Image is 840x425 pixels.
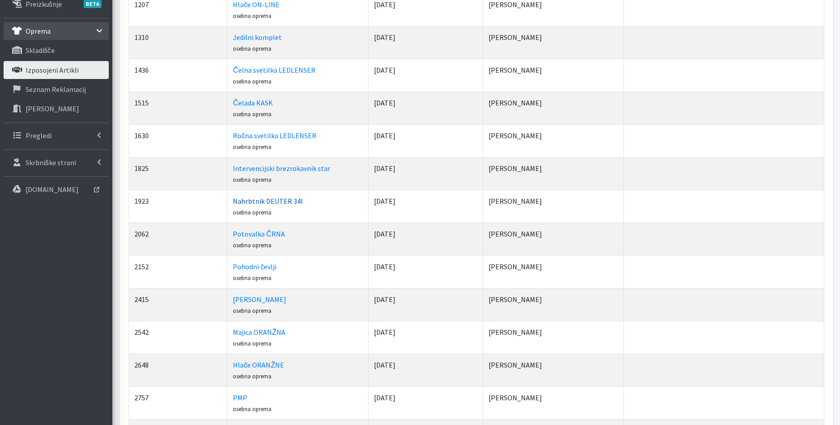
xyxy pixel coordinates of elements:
[233,209,271,216] small: osebna oprema
[26,185,79,194] p: [DOMAIN_NAME]
[4,100,109,118] a: [PERSON_NAME]
[483,386,624,419] td: [PERSON_NAME]
[369,321,483,354] td: [DATE]
[233,241,271,249] small: osebna oprema
[26,85,86,94] p: Seznam reklamacij
[369,223,483,255] td: [DATE]
[233,295,286,304] a: [PERSON_NAME]
[233,143,271,150] small: osebna oprema
[483,59,624,92] td: [PERSON_NAME]
[233,328,285,337] a: Majica ORANŽNA
[483,354,624,386] td: [PERSON_NAME]
[233,340,271,347] small: osebna oprema
[369,124,483,157] td: [DATE]
[26,66,79,74] p: Izposojeni artikli
[233,262,276,271] a: Pohodni čevlji
[233,45,271,52] small: osebna oprema
[483,92,624,124] td: [PERSON_NAME]
[369,386,483,419] td: [DATE]
[483,157,624,190] td: [PERSON_NAME]
[4,153,109,171] a: Skrbniške strani
[129,223,228,255] td: 2062
[233,197,303,206] a: Nahrbtnik DEUTER 34l
[233,98,273,107] a: Čelada KASK
[26,158,76,167] p: Skrbniške strani
[369,157,483,190] td: [DATE]
[4,127,109,145] a: Pregledi
[233,110,271,118] small: osebna oprema
[129,124,228,157] td: 1630
[233,360,284,369] a: Hlače ORANŽNE
[26,26,51,35] p: Oprema
[369,288,483,321] td: [DATE]
[369,26,483,59] td: [DATE]
[4,41,109,59] a: skladišče
[233,164,330,173] a: Intervencijski brezrokavnik star
[483,190,624,223] td: [PERSON_NAME]
[129,26,228,59] td: 1310
[233,33,282,42] a: Jedilni komplet
[233,66,316,74] a: Čelna svetilka LEDLENSER
[483,26,624,59] td: [PERSON_NAME]
[233,307,271,314] small: osebna oprema
[26,46,55,55] p: skladišče
[129,59,228,92] td: 1436
[483,321,624,354] td: [PERSON_NAME]
[233,405,271,412] small: osebna oprema
[26,104,79,113] p: [PERSON_NAME]
[129,190,228,223] td: 1923
[129,92,228,124] td: 1515
[129,157,228,190] td: 1825
[129,255,228,288] td: 2152
[233,393,247,402] a: PMP
[483,124,624,157] td: [PERSON_NAME]
[4,180,109,198] a: [DOMAIN_NAME]
[483,255,624,288] td: [PERSON_NAME]
[369,190,483,223] td: [DATE]
[483,223,624,255] td: [PERSON_NAME]
[369,59,483,92] td: [DATE]
[233,131,316,140] a: Ročna svetilka LEDLENSER
[369,92,483,124] td: [DATE]
[369,354,483,386] td: [DATE]
[129,354,228,386] td: 2648
[233,12,271,19] small: osebna oprema
[4,80,109,98] a: Seznam reklamacij
[233,274,271,281] small: osebna oprema
[483,288,624,321] td: [PERSON_NAME]
[26,131,52,140] p: Pregledi
[233,372,271,380] small: osebna oprema
[4,61,109,79] a: Izposojeni artikli
[129,288,228,321] td: 2415
[233,176,271,183] small: osebna oprema
[129,321,228,354] td: 2542
[233,78,271,85] small: osebna oprema
[233,229,285,238] a: Potovalka ČRNA
[369,255,483,288] td: [DATE]
[4,22,109,40] a: Oprema
[129,386,228,419] td: 2757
